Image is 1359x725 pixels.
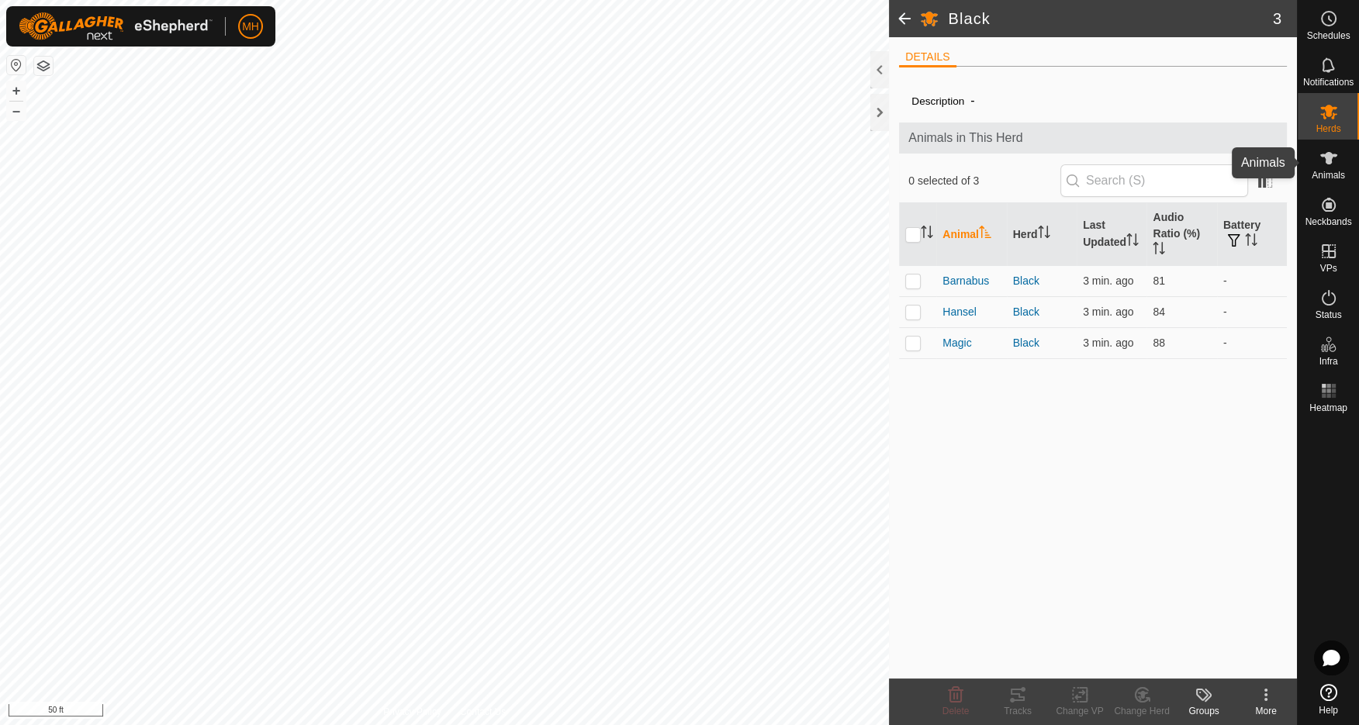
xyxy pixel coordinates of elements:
div: Change VP [1049,704,1111,718]
span: MH [242,19,259,35]
span: Infra [1319,357,1337,366]
div: More [1235,704,1297,718]
th: Last Updated [1077,203,1146,266]
div: Black [1013,335,1070,351]
button: Map Layers [34,57,53,75]
span: Aug 12, 2025, 7:50 AM [1083,337,1133,349]
button: Reset Map [7,56,26,74]
button: + [7,81,26,100]
label: Description [911,95,964,107]
td: - [1217,327,1287,358]
img: Gallagher Logo [19,12,213,40]
span: Delete [942,706,970,716]
th: Herd [1007,203,1077,266]
p-sorticon: Activate to sort [1245,236,1257,248]
td: - [1217,296,1287,327]
span: 3 [1273,7,1281,30]
span: Aug 12, 2025, 7:50 AM [1083,306,1133,318]
a: Help [1298,678,1359,721]
span: Heatmap [1309,403,1347,413]
span: Aug 12, 2025, 7:50 AM [1083,274,1133,287]
th: Animal [936,203,1006,266]
span: Hansel [942,304,977,320]
input: Search (S) [1060,164,1248,197]
span: 88 [1153,337,1165,349]
span: Animals in This Herd [908,129,1278,147]
span: Herds [1316,124,1340,133]
p-sorticon: Activate to sort [1153,244,1165,257]
a: Contact Us [460,705,506,719]
span: Schedules [1306,31,1350,40]
span: 0 selected of 3 [908,173,1060,189]
p-sorticon: Activate to sort [921,228,933,240]
p-sorticon: Activate to sort [1038,228,1050,240]
span: Help [1319,706,1338,715]
span: 81 [1153,274,1165,287]
h2: Black [948,9,1272,28]
span: VPs [1319,264,1337,273]
button: – [7,102,26,120]
div: Change Herd [1111,704,1173,718]
div: Black [1013,304,1070,320]
span: Status [1315,310,1341,319]
td: - [1217,265,1287,296]
span: Neckbands [1305,217,1351,226]
span: Barnabus [942,273,989,289]
p-sorticon: Activate to sort [979,228,991,240]
span: Magic [942,335,971,351]
th: Battery [1217,203,1287,266]
div: Black [1013,273,1070,289]
div: Tracks [987,704,1049,718]
p-sorticon: Activate to sort [1126,236,1139,248]
span: Notifications [1303,78,1354,87]
span: 84 [1153,306,1165,318]
span: - [964,88,980,113]
a: Privacy Policy [383,705,441,719]
li: DETAILS [899,49,956,67]
th: Audio Ratio (%) [1146,203,1216,266]
div: Groups [1173,704,1235,718]
span: Animals [1312,171,1345,180]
